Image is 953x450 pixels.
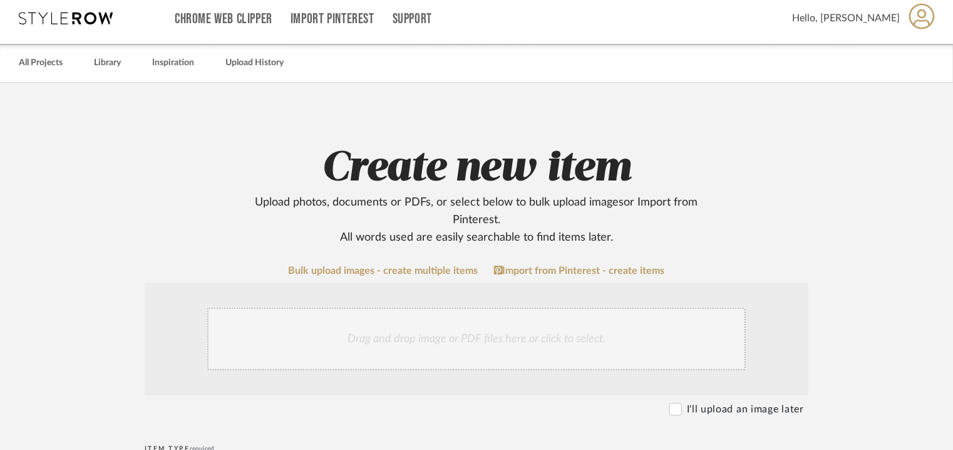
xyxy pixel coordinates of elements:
a: Import Pinterest [291,14,374,24]
a: Import from Pinterest - create items [494,265,665,276]
a: All Projects [19,55,63,71]
h2: Create new item [78,144,875,246]
span: Hello, [PERSON_NAME] [792,11,900,26]
a: Inspiration [152,55,194,71]
a: Library [94,55,121,71]
a: Upload History [225,55,284,71]
a: Chrome Web Clipper [175,14,272,24]
a: Support [393,14,432,24]
label: I'll upload an image later [687,402,804,417]
a: Bulk upload images - create multiple items [289,266,478,276]
div: Upload photos, documents or PDFs, or select below to bulk upload images or Import from Pinterest ... [232,194,721,246]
